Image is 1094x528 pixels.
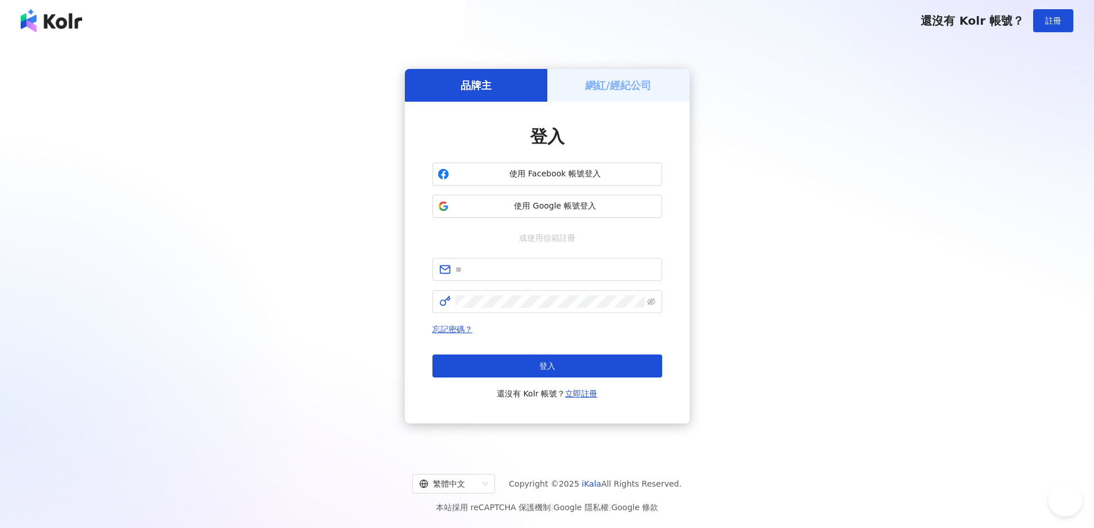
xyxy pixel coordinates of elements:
[1045,16,1061,25] span: 註冊
[432,163,662,186] button: 使用 Facebook 帳號登入
[509,477,682,491] span: Copyright © 2025 All Rights Reserved.
[554,503,609,512] a: Google 隱私權
[585,78,651,93] h5: 網紅/經紀公司
[454,168,657,180] span: 使用 Facebook 帳號登入
[551,503,554,512] span: |
[21,9,82,32] img: logo
[609,503,612,512] span: |
[647,298,655,306] span: eye-invisible
[1048,482,1083,517] iframe: Help Scout Beacon - Open
[432,325,473,334] a: 忘記密碼？
[921,14,1024,28] span: 還沒有 Kolr 帳號？
[432,354,662,377] button: 登入
[461,78,492,93] h5: 品牌主
[539,361,555,371] span: 登入
[1033,9,1073,32] button: 註冊
[530,126,565,147] span: 登入
[454,201,657,212] span: 使用 Google 帳號登入
[565,389,597,398] a: 立即註冊
[436,500,658,514] span: 本站採用 reCAPTCHA 保護機制
[511,232,583,244] span: 或使用信箱註冊
[419,475,478,493] div: 繁體中文
[497,387,598,400] span: 還沒有 Kolr 帳號？
[432,195,662,218] button: 使用 Google 帳號登入
[582,479,601,488] a: iKala
[611,503,658,512] a: Google 條款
